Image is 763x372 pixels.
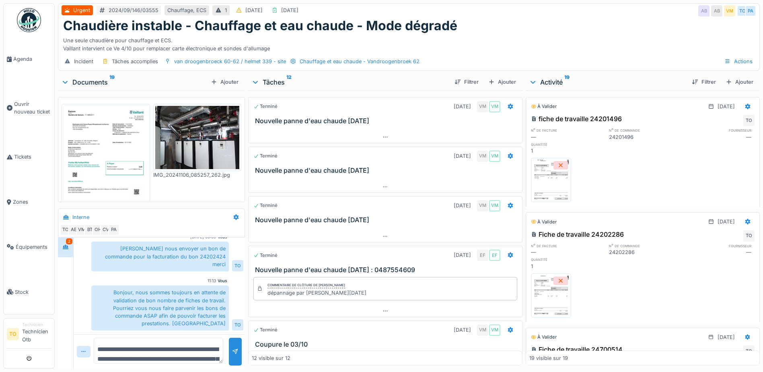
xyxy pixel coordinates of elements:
div: Documents [61,77,208,87]
div: AB [698,5,710,17]
div: 1 [225,6,227,14]
div: 24202286 [609,248,682,256]
div: VM [489,324,500,336]
img: Badge_color-CXgf-gQk.svg [17,8,41,32]
div: Terminé [253,202,278,209]
div: 1 [531,262,604,270]
div: 12 visible sur 12 [252,354,290,362]
sup: 19 [109,77,115,87]
div: [DATE] [454,326,471,334]
sup: 12 [286,77,292,87]
div: Fiche de travaille 24700514 [531,345,623,354]
div: À valider [531,103,557,110]
img: n13r0la39pa0bmz8fxb869k1aamd [533,275,569,316]
h6: n° de commande [609,128,682,133]
sup: 19 [564,77,570,87]
img: xi6i3e7b0t1y7y3hh9q3hb5s00fz [64,106,148,225]
div: [DATE] [245,6,263,14]
div: van droogenbroeck 60-62 / helmet 339 - site [174,58,286,65]
h3: Nouvelle panne d'eau chaude [DATE] [255,216,519,224]
div: Technicien [22,322,51,328]
div: VM [489,151,500,162]
div: EF [489,250,500,261]
li: TO [7,328,19,340]
div: Interne [72,213,89,221]
div: [DATE] [718,218,735,225]
h6: n° de commande [609,243,682,248]
div: VM [477,101,488,112]
div: 1 [531,147,604,155]
h6: quantité [531,142,604,147]
span: Ouvrir nouveau ticket [14,100,51,116]
div: OH [92,224,103,236]
div: Ajouter [485,76,519,87]
div: Bonjour, nous sommes toujours en attente de validation de bon nombre de fiches de travail. Pourri... [91,285,229,331]
div: [DATE] [718,333,735,341]
a: Ouvrir nouveau ticket [4,82,54,134]
a: Zones [4,180,54,225]
div: [PERSON_NAME] nous envoyer un bon de commande pour la facturation du bon 24202424 merci [91,242,229,271]
div: VM [724,5,735,17]
div: 19 visible sur 19 [529,354,568,362]
div: TO [737,5,748,17]
div: dépannage par [PERSON_NAME][DATE] [267,289,366,297]
div: TO [232,260,243,271]
div: BT [84,224,95,236]
div: TO [743,230,755,242]
a: Stock [4,269,54,314]
div: Une seule chaudière pour chauffage et ECS. Vaillant intervient ce Ve 4/10 pour remplacer carte él... [63,33,755,52]
a: Agenda [4,37,54,82]
div: fiche de travaille 24201496 [531,114,622,124]
h1: Chaudière instable - Chauffage et eau chaude - Mode dégradé [63,18,457,33]
div: Chauffage et eau chaude - Vandroogenbroek 62 [300,58,420,65]
div: — [682,248,755,256]
h6: fournisseur [682,243,755,248]
span: Zones [13,198,51,206]
div: [DATE] [281,6,298,14]
span: Tickets [14,153,51,161]
div: Filtrer [689,76,719,87]
div: — [682,133,755,141]
div: Ajouter [722,76,757,87]
h3: Nouvelle panne d'eau chaude [DATE] : 0487554609 [255,266,519,274]
div: Terminé [253,153,278,159]
div: VM [477,200,488,211]
div: — [531,248,604,256]
img: bt0kqdldnkofi4sc4dsiron07rw2 [533,160,569,200]
div: VM [477,151,488,162]
div: Terminé [253,252,278,259]
h6: n° de facture [531,128,604,133]
a: TO TechnicienTechnicien Otb [7,322,51,349]
div: TO [60,224,71,236]
div: Actions [721,56,756,67]
div: IMG_20241106_085257_262.jpg [153,171,242,179]
h6: n° de facture [531,243,604,248]
h3: Coupure le 03/10 [255,341,519,348]
img: t0c23eawghvi7ehx43gtdbm1pwg3 [155,106,240,169]
div: Fiche de travaille 24202286 [531,229,624,239]
div: 2 [66,238,72,244]
span: Agenda [13,55,51,63]
div: TO [232,319,243,331]
div: Urgent [73,6,90,14]
div: Tâches [251,77,448,87]
div: [DATE] [454,251,471,259]
div: [DATE] [454,103,471,110]
div: Ajouter [208,76,242,87]
div: À valider [531,219,557,225]
div: Vous [218,278,227,284]
h6: fournisseur [682,128,755,133]
div: [DATE] [718,103,735,110]
div: Incident [74,58,93,65]
div: VM [76,224,87,236]
div: Terminé [253,103,278,110]
div: VM [477,324,488,336]
div: Activité [529,77,685,87]
div: [DATE] [454,202,471,209]
div: 24201496 [609,133,682,141]
span: Équipements [16,243,51,251]
div: Tâches accomplies [112,58,158,65]
a: Équipements [4,224,54,269]
div: 11:13 [208,278,216,284]
div: VM [489,101,500,112]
